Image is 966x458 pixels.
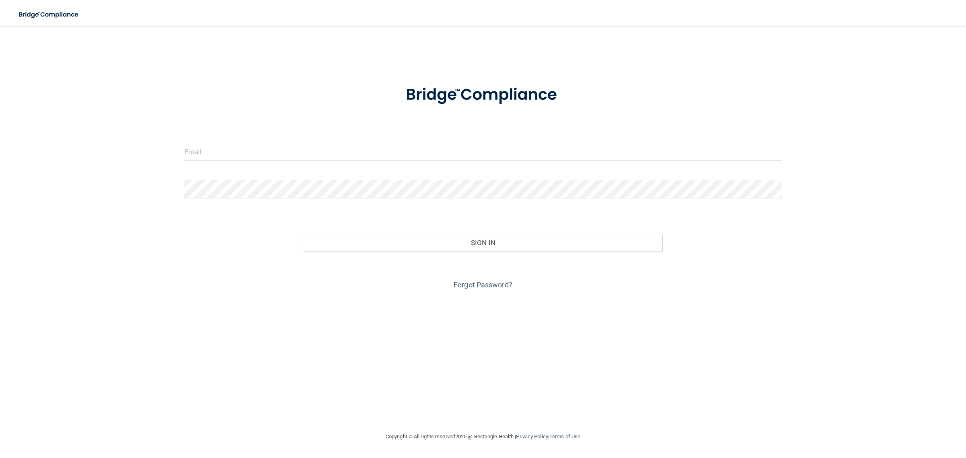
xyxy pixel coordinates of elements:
[549,433,580,439] a: Terms of Use
[304,234,663,252] button: Sign In
[12,6,86,23] img: bridge_compliance_login_screen.278c3ca4.svg
[454,281,512,289] a: Forgot Password?
[516,433,548,439] a: Privacy Policy
[184,142,782,161] input: Email
[389,74,577,116] img: bridge_compliance_login_screen.278c3ca4.svg
[336,424,630,450] div: Copyright © All rights reserved 2025 @ Rectangle Health | |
